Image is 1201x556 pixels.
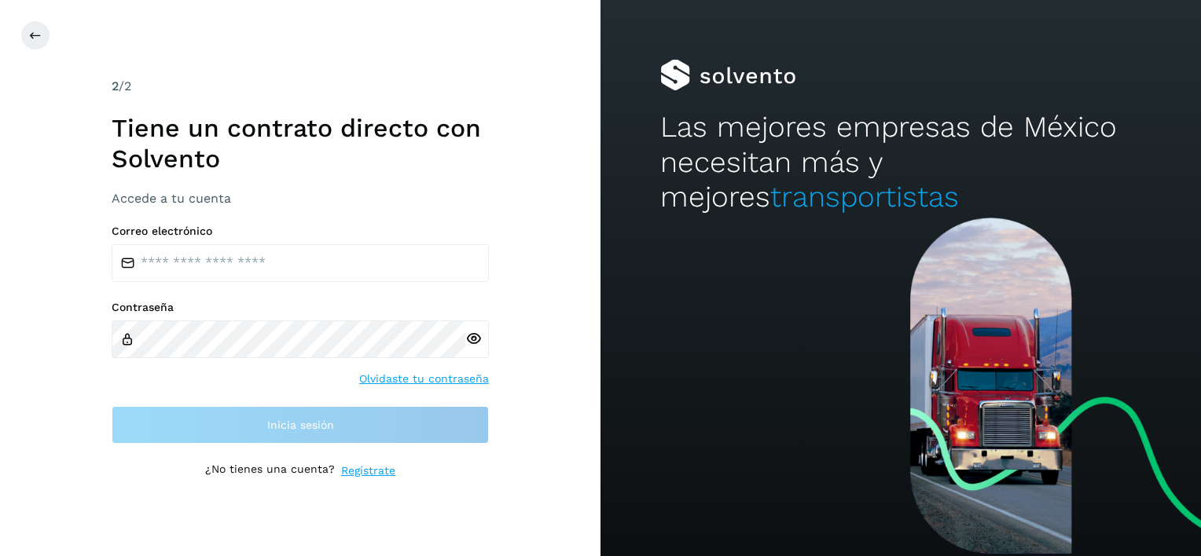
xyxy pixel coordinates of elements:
a: Olvidaste tu contraseña [359,371,489,387]
label: Correo electrónico [112,225,489,238]
span: Inicia sesión [267,419,334,430]
p: ¿No tienes una cuenta? [205,463,335,479]
span: transportistas [770,180,959,214]
label: Contraseña [112,301,489,314]
h1: Tiene un contrato directo con Solvento [112,113,489,174]
button: Inicia sesión [112,406,489,444]
h3: Accede a tu cuenta [112,191,489,206]
h2: Las mejores empresas de México necesitan más y mejores [660,110,1140,214]
a: Regístrate [341,463,395,479]
div: /2 [112,77,489,96]
span: 2 [112,79,119,93]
